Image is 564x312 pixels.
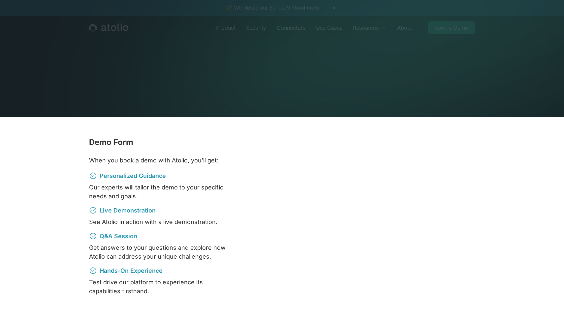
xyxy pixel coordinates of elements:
[89,137,133,147] strong: Demo Form
[353,24,379,32] div: Resources
[89,156,240,165] p: When you book a demo with Atolio, you’ll get:
[271,21,311,34] a: Connectors
[89,278,226,296] p: Test drive our platform to experience its capabilities firsthand.
[211,21,241,34] a: Product
[89,217,240,226] p: See Atolio in action with a live demonstration.
[100,171,166,180] p: Personalized Guidance
[100,232,137,241] p: Q&A Session
[348,21,392,34] div: Resources
[311,21,348,34] a: Use Cases
[226,4,326,12] span: 🎉 We closed our Series A!
[241,21,271,34] a: Security
[330,4,338,12] button: ×
[100,206,156,215] p: Live Demonstration
[89,183,240,201] p: Our experts will tailor the demo to your specific needs and goals.
[428,21,475,34] a: Book a Demo
[392,21,417,34] a: About
[292,5,326,11] a: Read more →
[89,243,240,261] p: Get answers to your questions and explore how Atolio can address your unique challenges.
[100,266,163,275] p: Hands-On Experience
[89,23,128,32] a: home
